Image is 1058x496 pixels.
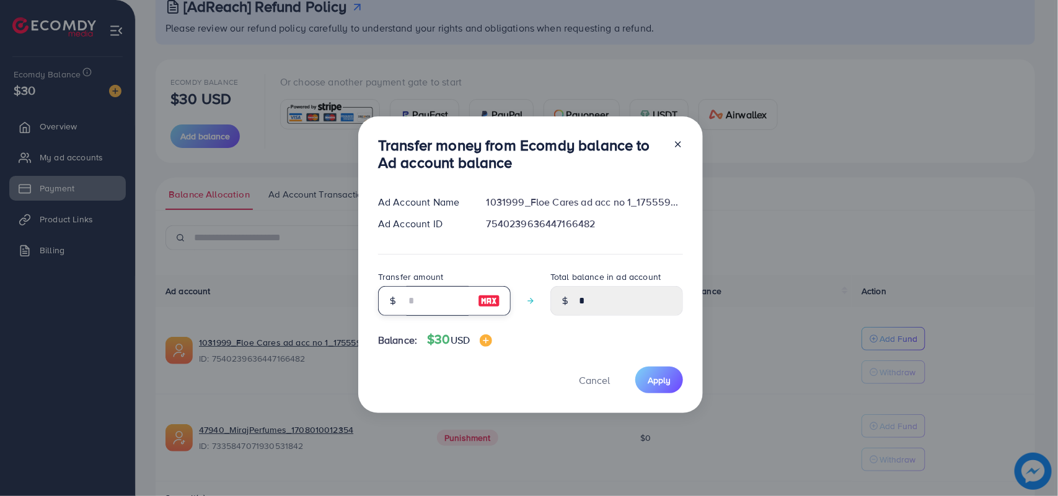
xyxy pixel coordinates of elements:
span: Balance: [378,333,417,347]
span: Apply [648,374,671,386]
button: Apply [635,367,683,393]
h4: $30 [427,332,492,347]
label: Transfer amount [378,271,443,283]
button: Cancel [563,367,625,393]
div: Ad Account ID [368,217,477,231]
div: 1031999_Floe Cares ad acc no 1_1755598915786 [477,195,693,209]
label: Total balance in ad account [550,271,661,283]
div: Ad Account Name [368,195,477,209]
h3: Transfer money from Ecomdy balance to Ad account balance [378,136,663,172]
img: image [480,334,492,347]
span: USD [451,333,470,347]
div: 7540239636447166482 [477,217,693,231]
img: image [478,294,500,308]
span: Cancel [579,373,610,387]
